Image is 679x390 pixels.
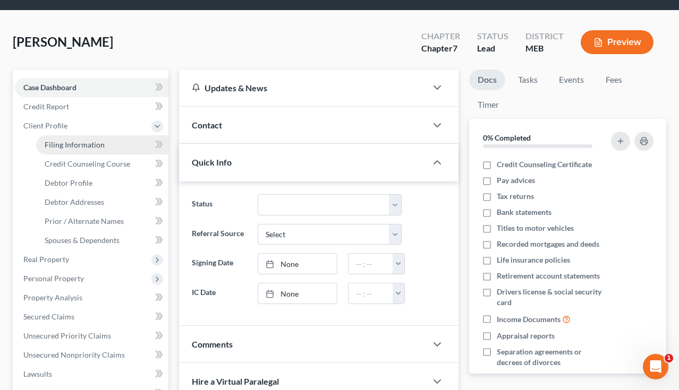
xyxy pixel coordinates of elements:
a: Credit Report [15,97,168,116]
span: Pay advices [497,175,535,186]
div: Updates & News [192,82,414,93]
a: Filing Information [36,135,168,154]
a: Property Analysis [15,288,168,307]
input: -- : -- [349,254,393,274]
span: Appraisal reports [497,331,555,341]
a: Unsecured Priority Claims [15,326,168,345]
span: Tax returns [497,191,534,202]
div: Chapter [421,30,460,42]
span: Lawsuits [23,369,52,378]
input: -- : -- [349,283,393,304]
a: Debtor Addresses [36,193,168,212]
a: Docs [469,70,505,90]
span: Separation agreements or decrees of divorces [497,346,608,368]
button: Preview [581,30,653,54]
label: IC Date [186,283,253,304]
span: Personal Property [23,274,84,283]
span: Titles to motor vehicles [497,223,574,233]
a: Case Dashboard [15,78,168,97]
span: Credit Counseling Certificate [497,159,592,170]
a: Prior / Alternate Names [36,212,168,231]
span: Credit Report [23,102,69,111]
iframe: Intercom live chat [643,354,668,379]
span: Debtor Profile [45,178,92,187]
a: Spouses & Dependents [36,231,168,250]
a: Fees [597,70,631,90]
span: Prior / Alternate Names [45,216,124,226]
span: Recorded mortgages and deeds [497,239,599,249]
a: Secured Claims [15,307,168,326]
span: Retirement account statements [497,271,600,281]
a: Debtor Profile [36,174,168,193]
span: Income Documents [497,314,561,325]
div: MEB [525,42,564,55]
a: Unsecured Nonpriority Claims [15,345,168,365]
a: None [258,283,337,304]
div: District [525,30,564,42]
span: Quick Info [192,157,232,167]
label: Status [186,194,253,215]
span: Unsecured Priority Claims [23,331,111,340]
label: Signing Date [186,253,253,274]
a: Events [550,70,592,90]
span: Secured Claims [23,312,74,321]
span: Case Dashboard [23,83,77,92]
a: Tasks [510,70,546,90]
span: Client Profile [23,121,67,130]
a: Credit Counseling Course [36,154,168,174]
strong: 0% Completed [483,133,531,142]
span: Hire a Virtual Paralegal [192,376,279,386]
span: Filing Information [45,140,105,149]
label: Referral Source [186,224,253,245]
a: Lawsuits [15,365,168,384]
div: Chapter [421,42,460,55]
span: Bank statements [497,207,551,218]
a: None [258,254,337,274]
span: Life insurance policies [497,255,570,265]
a: Timer [469,94,507,115]
span: 1 [665,354,673,362]
span: 7 [453,43,457,53]
span: Drivers license & social security card [497,287,608,308]
span: Contact [192,120,222,130]
span: Spouses & Dependents [45,236,120,245]
span: Credit Counseling Course [45,159,130,168]
span: [PERSON_NAME] [13,34,113,49]
span: Unsecured Nonpriority Claims [23,350,125,359]
span: Property Analysis [23,293,82,302]
div: Lead [477,42,508,55]
span: Real Property [23,255,69,264]
div: Status [477,30,508,42]
span: Debtor Addresses [45,197,104,206]
span: Comments [192,339,233,349]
